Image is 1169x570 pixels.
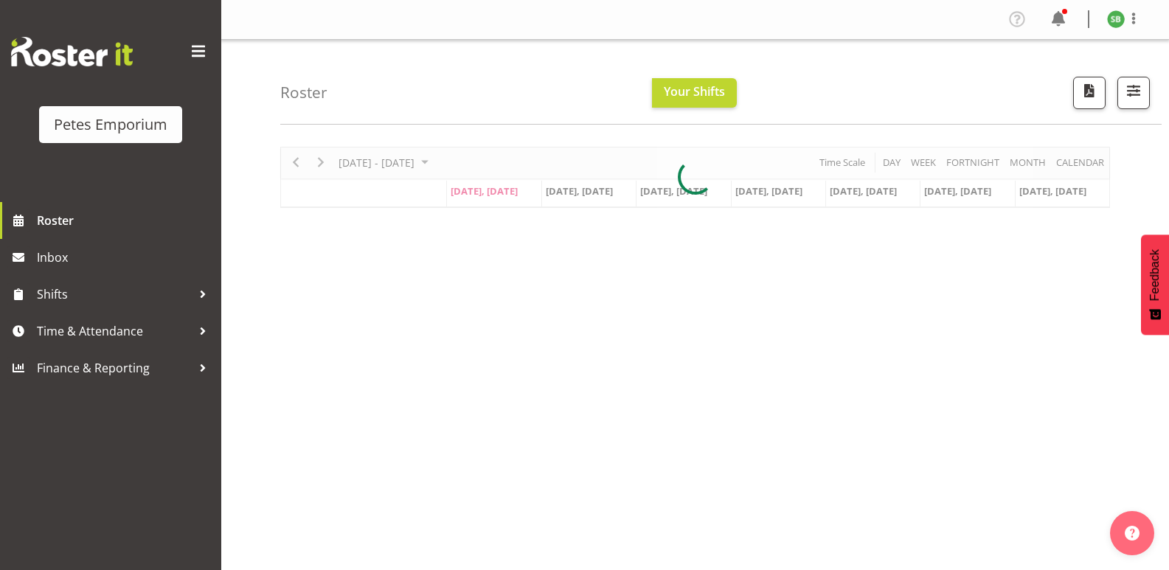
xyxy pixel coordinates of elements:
button: Feedback - Show survey [1141,234,1169,335]
button: Download a PDF of the roster according to the set date range. [1073,77,1106,109]
img: Rosterit website logo [11,37,133,66]
img: stephanie-burden9828.jpg [1107,10,1125,28]
img: help-xxl-2.png [1125,526,1139,541]
span: Shifts [37,283,192,305]
span: Your Shifts [664,83,725,100]
span: Inbox [37,246,214,268]
span: Roster [37,209,214,232]
span: Feedback [1148,249,1162,301]
button: Filter Shifts [1117,77,1150,109]
h4: Roster [280,84,327,101]
span: Time & Attendance [37,320,192,342]
button: Your Shifts [652,78,737,108]
span: Finance & Reporting [37,357,192,379]
div: Petes Emporium [54,114,167,136]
